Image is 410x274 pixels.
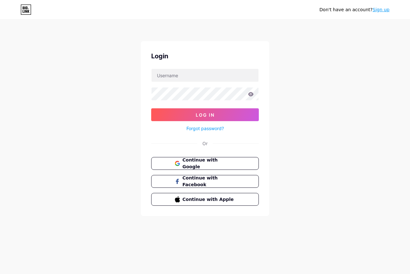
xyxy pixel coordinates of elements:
a: Sign up [373,7,389,12]
span: Log In [196,112,215,118]
input: Username [152,69,258,82]
button: Continue with Facebook [151,175,259,188]
div: Login [151,51,259,61]
button: Continue with Google [151,157,259,170]
span: Continue with Google [183,157,235,170]
div: Or [202,140,208,147]
div: Don't have an account? [319,6,389,13]
button: Continue with Apple [151,193,259,206]
a: Forgot password? [186,125,224,132]
span: Continue with Apple [183,196,235,203]
span: Continue with Facebook [183,175,235,188]
button: Log In [151,108,259,121]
